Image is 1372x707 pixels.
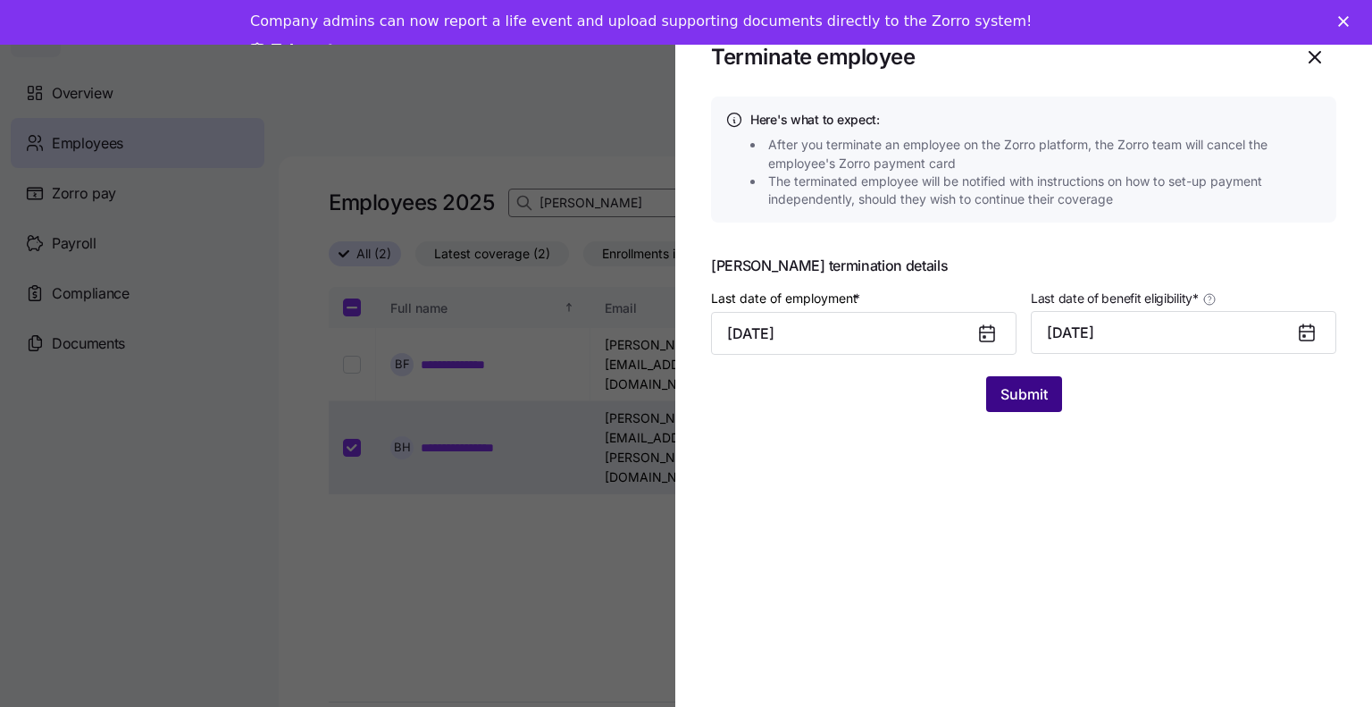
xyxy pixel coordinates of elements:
[711,312,1016,355] input: MM/DD/YYYY
[711,43,1279,71] h1: Terminate employee
[1031,311,1336,354] button: [DATE]
[711,289,864,308] label: Last date of employment
[1000,383,1048,405] span: Submit
[768,173,1327,209] span: The terminated employee will be notified with instructions on how to set-up payment independently...
[768,136,1327,173] span: After you terminate an employee on the Zorro platform, the Zorro team will cancel the employee's ...
[986,376,1062,412] button: Submit
[250,41,362,61] a: Take a tour
[1031,290,1199,307] span: Last date of benefit eligibility *
[750,111,1322,129] h4: Here's what to expect:
[250,13,1032,30] div: Company admins can now report a life event and upload supporting documents directly to the Zorro ...
[1338,16,1356,27] div: Close
[711,258,1336,273] span: [PERSON_NAME] termination details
